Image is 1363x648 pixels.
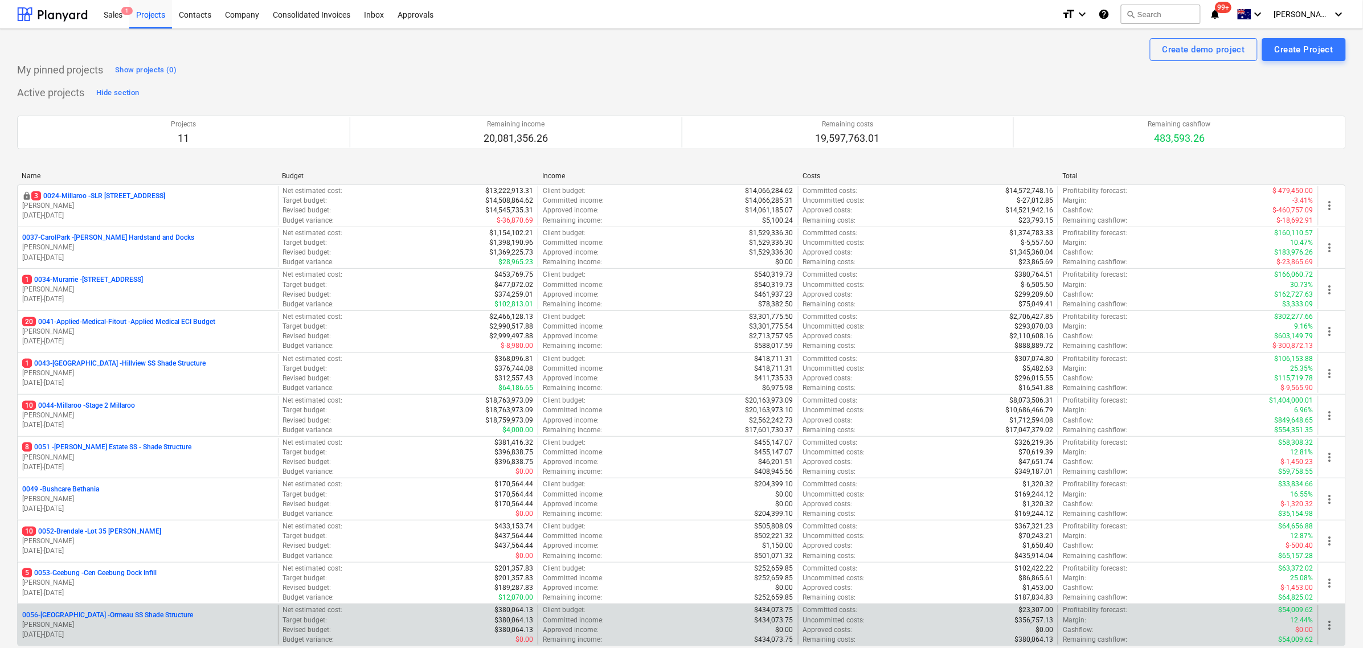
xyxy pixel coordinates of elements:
p: $1,529,336.30 [750,228,793,238]
p: $2,562,242.73 [750,416,793,425]
p: $16,541.88 [1018,383,1053,393]
button: Create demo project [1150,38,1258,61]
p: $461,937.23 [755,290,793,300]
p: Net estimated cost : [283,312,343,322]
p: [DATE] - [DATE] [22,462,273,472]
p: 0044-Millaroo - Stage 2 Millaroo [22,401,135,411]
span: more_vert [1323,576,1337,590]
p: $0.00 [776,257,793,267]
p: $17,047,379.02 [1005,425,1053,435]
p: Remaining costs : [803,216,856,225]
p: $166,060.72 [1275,270,1313,280]
p: Revised budget : [283,290,331,300]
p: $540,319.73 [755,270,793,280]
p: $368,096.81 [494,354,533,364]
div: 200041-Applied-Medical-Fitout -Applied Medical ECI Budget[PERSON_NAME][DATE]-[DATE] [22,317,273,346]
div: Budget [282,172,533,180]
p: [PERSON_NAME] [22,201,273,211]
div: Show projects (0) [115,64,177,77]
p: $2,990,517.88 [489,322,533,331]
p: Margin : [1063,364,1086,374]
p: Net estimated cost : [283,270,343,280]
p: Projects [171,120,196,129]
p: $78,382.50 [759,300,793,309]
p: $1,712,594.08 [1009,416,1053,425]
p: Remaining costs : [803,425,856,435]
p: $8,073,506.31 [1009,396,1053,405]
p: $3,301,775.50 [750,312,793,322]
p: 9.16% [1295,322,1313,331]
p: Approved costs : [803,331,853,341]
p: Approved income : [543,206,599,215]
p: Revised budget : [283,374,331,383]
p: [DATE] - [DATE] [22,546,273,556]
p: $2,706,427.85 [1009,312,1053,322]
p: $-8,980.00 [501,341,533,351]
p: $-18,692.91 [1277,216,1313,225]
p: Active projects [17,86,84,100]
p: $540,319.73 [755,280,793,290]
p: 6.96% [1295,405,1313,415]
div: 80051 -[PERSON_NAME] Estate SS - Shade Structure[PERSON_NAME][DATE]-[DATE] [22,442,273,471]
p: Net estimated cost : [283,354,343,364]
p: $23,865.69 [1018,257,1053,267]
p: 0056-[GEOGRAPHIC_DATA] - Ormeau SS Shade Structure [22,610,193,620]
p: $603,149.79 [1275,331,1313,341]
p: $17,601,730.37 [746,425,793,435]
p: Margin : [1063,322,1086,331]
p: $-300,872.13 [1273,341,1313,351]
p: Budget variance : [283,425,334,435]
p: $115,719.78 [1275,374,1313,383]
p: Target budget : [283,322,328,331]
p: $-6,505.50 [1021,280,1053,290]
p: $411,735.33 [755,374,793,383]
p: [PERSON_NAME] [22,620,273,630]
p: $14,521,942.16 [1005,206,1053,215]
p: Remaining income : [543,341,602,351]
p: $23,793.15 [1018,216,1053,225]
p: $888,889.72 [1014,341,1053,351]
i: keyboard_arrow_down [1332,7,1346,21]
p: Approved costs : [803,248,853,257]
p: [DATE] - [DATE] [22,378,273,388]
p: [PERSON_NAME] [22,368,273,378]
p: $1,404,000.01 [1270,396,1313,405]
i: notifications [1210,7,1221,21]
p: $418,711.31 [755,354,793,364]
p: $106,153.88 [1275,354,1313,364]
p: $-479,450.00 [1273,186,1313,196]
p: $1,398,190.96 [489,238,533,248]
p: $849,648.65 [1275,416,1313,425]
p: $14,066,284.62 [746,186,793,196]
p: $3,333.09 [1283,300,1313,309]
p: $3,301,775.54 [750,322,793,331]
div: Name [22,172,273,180]
p: Committed costs : [803,396,858,405]
p: 11 [171,132,196,145]
p: Margin : [1063,280,1086,290]
p: Net estimated cost : [283,396,343,405]
p: $18,763,973.09 [485,405,533,415]
p: Profitability forecast : [1063,228,1127,238]
p: $18,759,973.09 [485,416,533,425]
p: $453,769.75 [494,270,533,280]
p: $1,154,102.21 [489,228,533,238]
p: Approved costs : [803,206,853,215]
p: $307,074.80 [1014,354,1053,364]
p: Remaining cashflow [1148,120,1211,129]
p: Budget variance : [283,257,334,267]
p: [DATE] - [DATE] [22,337,273,346]
p: $14,572,748.16 [1005,186,1053,196]
p: $380,764.51 [1014,270,1053,280]
p: 10.47% [1291,238,1313,248]
p: Net estimated cost : [283,186,343,196]
p: Remaining cashflow : [1063,383,1127,393]
p: Approved income : [543,374,599,383]
p: Remaining costs : [803,341,856,351]
p: Margin : [1063,238,1086,248]
p: [PERSON_NAME] [22,578,273,588]
p: $2,999,497.88 [489,331,533,341]
p: Committed costs : [803,186,858,196]
p: $-460,757.09 [1273,206,1313,215]
p: Profitability forecast : [1063,396,1127,405]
